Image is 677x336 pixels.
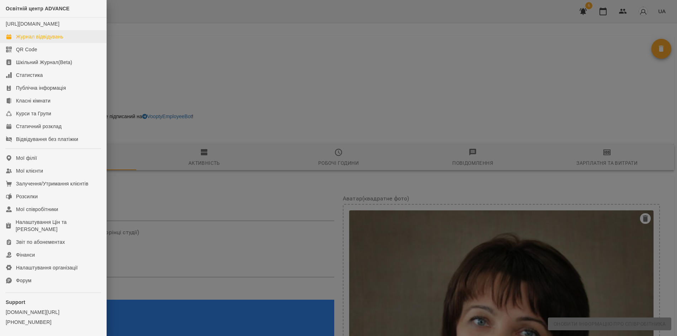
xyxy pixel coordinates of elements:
div: Мої клієнти [16,167,43,174]
div: Публічна інформація [16,84,66,91]
p: Support [6,299,101,306]
div: Мої філії [16,154,37,162]
a: [PHONE_NUMBER] [6,319,101,326]
div: Статистика [16,72,43,79]
div: Класні кімнати [16,97,50,104]
div: Журнал відвідувань [16,33,63,40]
div: Налаштування Цін та [PERSON_NAME] [16,219,101,233]
div: Звіт по абонементах [16,238,65,246]
div: Форум [16,277,32,284]
a: [DOMAIN_NAME][URL] [6,309,101,316]
div: QR Code [16,46,37,53]
div: Шкільний Журнал(Beta) [16,59,72,66]
div: Курси та Групи [16,110,51,117]
div: Налаштування організації [16,264,78,271]
div: Статичний розклад [16,123,62,130]
div: Фінанси [16,251,35,258]
div: Відвідування без платіжки [16,136,78,143]
div: Залучення/Утримання клієнтів [16,180,89,187]
div: Розсилки [16,193,38,200]
span: Освітній центр ADVANCE [6,6,70,11]
div: Мої співробітники [16,206,58,213]
a: [URL][DOMAIN_NAME] [6,21,59,27]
